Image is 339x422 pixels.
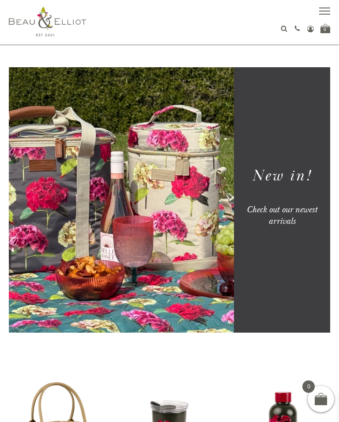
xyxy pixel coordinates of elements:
[9,7,86,36] img: logo
[239,204,326,227] div: Check out our newest arrivals
[9,67,234,333] img: Sarah Kelleher designer insulated picnic sets
[302,380,315,393] span: 0
[320,24,330,33] a: 0
[239,166,326,186] h1: New in!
